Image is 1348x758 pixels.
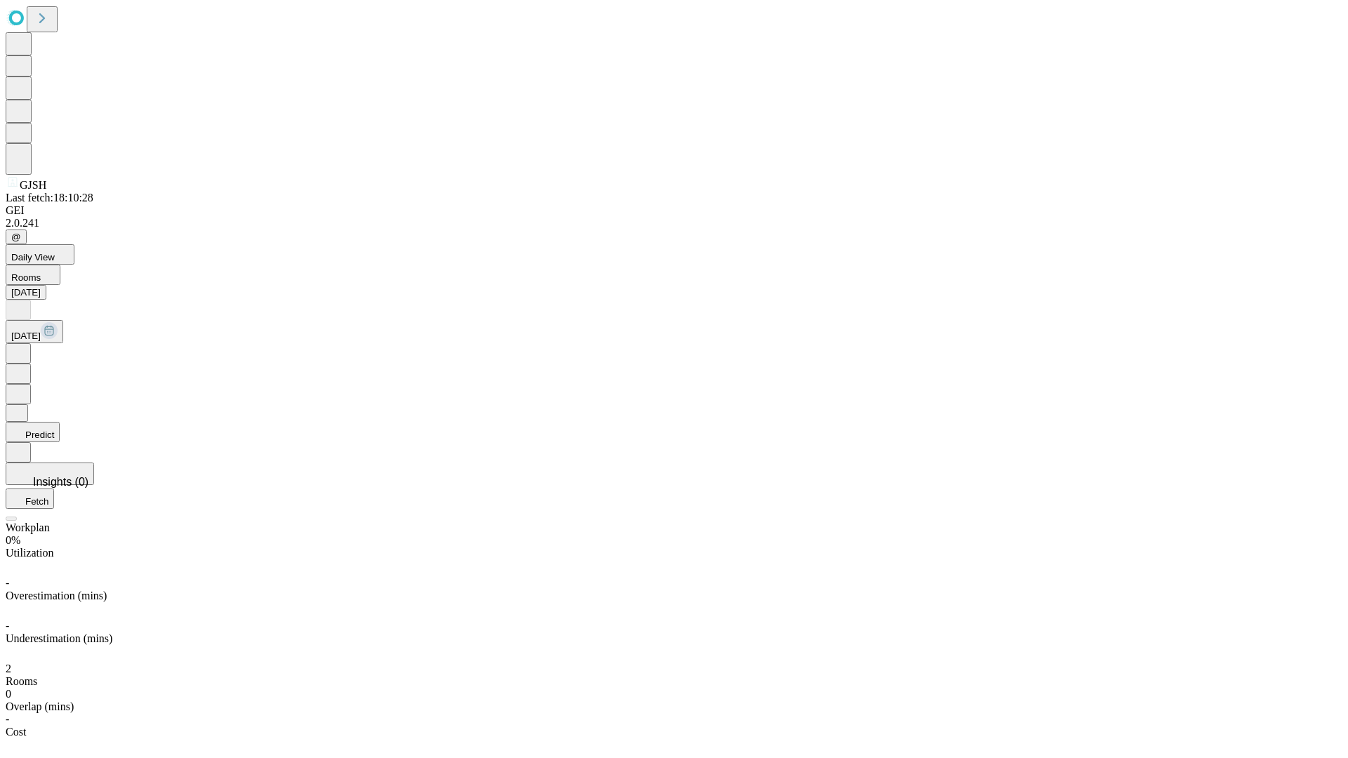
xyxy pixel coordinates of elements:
[6,534,20,546] span: 0%
[6,675,37,687] span: Rooms
[11,252,55,262] span: Daily View
[6,590,107,601] span: Overestimation (mins)
[11,331,41,341] span: [DATE]
[6,620,9,632] span: -
[6,244,74,265] button: Daily View
[6,632,112,644] span: Underestimation (mins)
[20,179,46,191] span: GJSH
[6,488,54,509] button: Fetch
[6,285,46,300] button: [DATE]
[11,232,21,242] span: @
[6,688,11,700] span: 0
[6,663,11,674] span: 2
[6,230,27,244] button: @
[6,422,60,442] button: Predict
[6,265,60,285] button: Rooms
[6,713,9,725] span: -
[11,272,41,283] span: Rooms
[33,476,88,488] span: Insights (0)
[6,320,63,343] button: [DATE]
[6,463,94,485] button: Insights (0)
[6,547,53,559] span: Utilization
[6,204,1342,217] div: GEI
[6,577,9,589] span: -
[6,217,1342,230] div: 2.0.241
[6,192,93,204] span: Last fetch: 18:10:28
[6,700,74,712] span: Overlap (mins)
[6,521,50,533] span: Workplan
[6,726,26,738] span: Cost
